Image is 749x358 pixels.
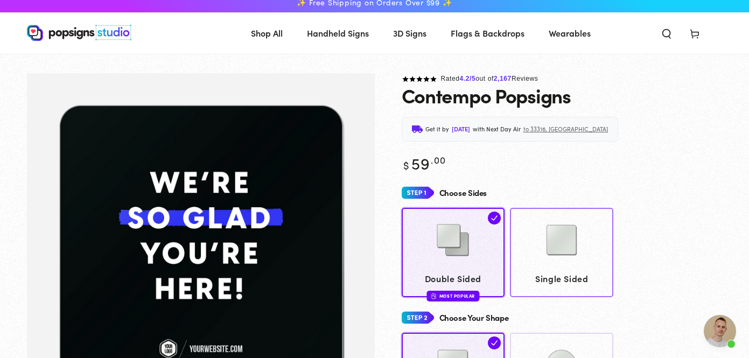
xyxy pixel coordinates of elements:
h1: Contempo Popsigns [402,85,571,106]
span: $ [403,157,410,172]
span: to 33316, [GEOGRAPHIC_DATA] [523,124,608,135]
img: Popsigns Studio [27,25,131,41]
span: Rated out of Reviews [441,75,538,82]
a: Wearables [541,19,599,47]
span: Single Sided [515,271,608,286]
span: 4.2 [460,75,470,82]
span: with Next Day Air [473,124,521,135]
span: Wearables [549,25,591,41]
img: check.svg [488,336,501,349]
img: check.svg [488,212,501,224]
bdi: 59 [402,152,446,174]
img: Single Sided [535,213,589,267]
img: Step 1 [402,183,434,203]
div: Open chat [704,315,736,347]
img: Double Sided [426,213,480,267]
span: Flags & Backdrops [451,25,524,41]
a: Double Sided Double Sided Most Popular [402,208,505,297]
sup: .00 [431,153,446,166]
span: Get it by [425,124,449,135]
a: Shop All [243,19,291,47]
a: Single Sided Single Sided [510,208,613,297]
a: Flags & Backdrops [443,19,533,47]
summary: Search our site [653,21,681,45]
span: Double Sided [407,271,500,286]
h4: Choose Sides [439,188,487,198]
a: Handheld Signs [299,19,377,47]
a: 3D Signs [385,19,435,47]
span: 2,167 [494,75,512,82]
span: Handheld Signs [307,25,369,41]
h4: Choose Your Shape [439,313,509,322]
span: [DATE] [452,124,470,135]
span: /5 [470,75,475,82]
img: Step 2 [402,308,434,328]
span: Shop All [251,25,283,41]
img: fire.svg [431,292,437,300]
div: Most Popular [427,291,479,301]
span: 3D Signs [393,25,426,41]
